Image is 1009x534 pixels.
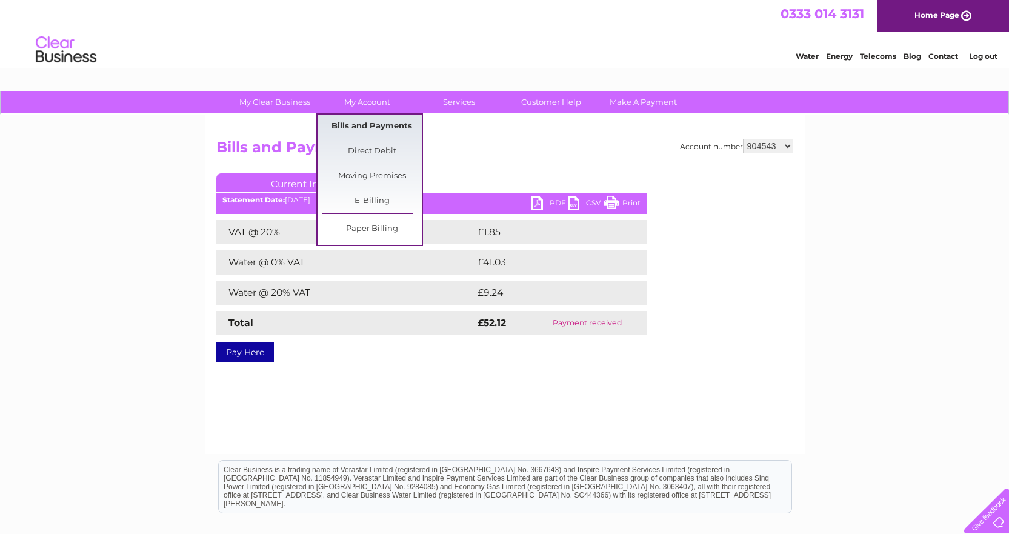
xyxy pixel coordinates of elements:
[322,115,422,139] a: Bills and Payments
[475,220,617,244] td: £1.85
[322,139,422,164] a: Direct Debit
[216,196,647,204] div: [DATE]
[216,220,475,244] td: VAT @ 20%
[228,317,253,329] strong: Total
[317,91,417,113] a: My Account
[216,342,274,362] a: Pay Here
[501,91,601,113] a: Customer Help
[475,281,619,305] td: £9.24
[216,173,398,192] a: Current Invoice
[216,250,475,275] td: Water @ 0% VAT
[528,311,647,335] td: Payment received
[568,196,604,213] a: CSV
[796,52,819,61] a: Water
[216,281,475,305] td: Water @ 20% VAT
[904,52,921,61] a: Blog
[680,139,793,153] div: Account number
[928,52,958,61] a: Contact
[478,317,506,329] strong: £52.12
[860,52,896,61] a: Telecoms
[219,7,791,59] div: Clear Business is a trading name of Verastar Limited (registered in [GEOGRAPHIC_DATA] No. 3667643...
[216,139,793,162] h2: Bills and Payments
[222,195,285,204] b: Statement Date:
[225,91,325,113] a: My Clear Business
[322,164,422,189] a: Moving Premises
[593,91,693,113] a: Make A Payment
[781,6,864,21] a: 0333 014 3131
[35,32,97,68] img: logo.png
[531,196,568,213] a: PDF
[409,91,509,113] a: Services
[475,250,621,275] td: £41.03
[322,189,422,213] a: E-Billing
[322,217,422,241] a: Paper Billing
[969,52,997,61] a: Log out
[826,52,853,61] a: Energy
[604,196,641,213] a: Print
